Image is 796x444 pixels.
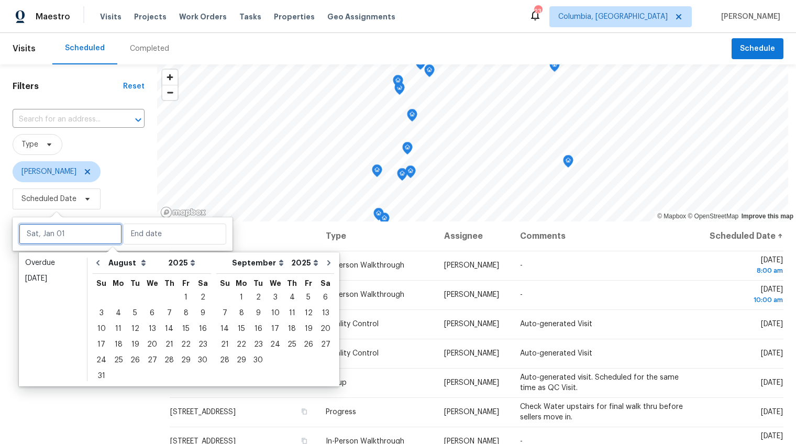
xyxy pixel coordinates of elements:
[143,321,161,337] div: Wed Aug 13 2025
[127,321,143,336] div: 12
[229,255,289,271] select: Month
[761,408,783,416] span: [DATE]
[284,321,300,337] div: Thu Sep 18 2025
[250,352,267,368] div: Tue Sep 30 2025
[110,321,127,337] div: Mon Aug 11 2025
[704,265,783,276] div: 8:00 am
[216,305,233,321] div: Sun Sep 07 2025
[284,337,300,352] div: Thu Sep 25 2025
[216,353,233,368] div: 28
[520,320,592,328] span: Auto-generated Visit
[178,290,194,305] div: 1
[106,255,165,271] select: Month
[143,337,161,352] div: 20
[317,337,334,352] div: 27
[250,290,267,305] div: 2
[405,165,416,182] div: Map marker
[444,379,499,386] span: [PERSON_NAME]
[250,290,267,305] div: Tue Sep 02 2025
[732,38,783,60] button: Schedule
[130,43,169,54] div: Completed
[512,221,696,251] th: Comments
[93,305,110,321] div: Sun Aug 03 2025
[520,291,523,298] span: -
[216,337,233,352] div: 21
[143,306,161,320] div: 6
[250,337,267,352] div: Tue Sep 23 2025
[198,280,208,287] abbr: Saturday
[194,353,211,368] div: 30
[160,206,206,218] a: Mapbox homepage
[267,337,284,352] div: 24
[178,305,194,321] div: Fri Aug 08 2025
[110,306,127,320] div: 4
[320,280,330,287] abbr: Saturday
[284,290,300,305] div: Thu Sep 04 2025
[143,337,161,352] div: Wed Aug 20 2025
[170,408,236,416] span: [STREET_ADDRESS]
[253,280,263,287] abbr: Tuesday
[194,290,211,305] div: 2
[326,379,347,386] span: Setup
[393,75,403,91] div: Map marker
[688,213,738,220] a: OpenStreetMap
[123,81,145,92] div: Reset
[19,224,122,245] input: Sat, Jan 01
[110,337,127,352] div: 18
[444,262,499,269] span: [PERSON_NAME]
[233,321,250,337] div: Mon Sep 15 2025
[162,70,178,85] button: Zoom in
[267,306,284,320] div: 10
[300,337,317,352] div: 26
[194,290,211,305] div: Sat Aug 02 2025
[25,273,81,284] div: [DATE]
[300,407,309,416] button: Copy Address
[110,337,127,352] div: Mon Aug 18 2025
[178,353,194,368] div: 29
[21,167,76,177] span: [PERSON_NAME]
[161,353,178,368] div: 28
[233,352,250,368] div: Mon Sep 29 2025
[100,12,121,22] span: Visits
[127,337,143,352] div: Tue Aug 19 2025
[233,290,250,305] div: 1
[93,337,110,352] div: 17
[194,321,211,337] div: Sat Aug 16 2025
[161,305,178,321] div: Thu Aug 07 2025
[161,352,178,368] div: Thu Aug 28 2025
[93,337,110,352] div: Sun Aug 17 2025
[127,352,143,368] div: Tue Aug 26 2025
[233,337,250,352] div: Mon Sep 22 2025
[161,337,178,352] div: Thu Aug 21 2025
[13,37,36,60] span: Visits
[520,403,683,421] span: Check Water upstairs for final walk thru before sellers move in.
[415,57,426,73] div: Map marker
[96,280,106,287] abbr: Sunday
[216,321,233,337] div: Sun Sep 14 2025
[110,352,127,368] div: Mon Aug 25 2025
[520,374,679,392] span: Auto-generated visit. Scheduled for the same time as QC Visit.
[742,213,793,220] a: Improve this map
[300,306,317,320] div: 12
[127,306,143,320] div: 5
[704,257,783,276] span: [DATE]
[134,12,167,22] span: Projects
[250,337,267,352] div: 23
[13,112,115,128] input: Search for an address...
[657,213,686,220] a: Mapbox
[65,43,105,53] div: Scheduled
[239,13,261,20] span: Tasks
[233,337,250,352] div: 22
[250,305,267,321] div: Tue Sep 09 2025
[194,352,211,368] div: Sat Aug 30 2025
[549,59,560,75] div: Map marker
[327,12,395,22] span: Geo Assignments
[424,64,435,81] div: Map marker
[21,255,84,381] ul: Date picker shortcuts
[143,305,161,321] div: Wed Aug 06 2025
[216,321,233,336] div: 14
[563,155,573,171] div: Map marker
[300,321,317,337] div: Fri Sep 19 2025
[267,337,284,352] div: Wed Sep 24 2025
[21,194,76,204] span: Scheduled Date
